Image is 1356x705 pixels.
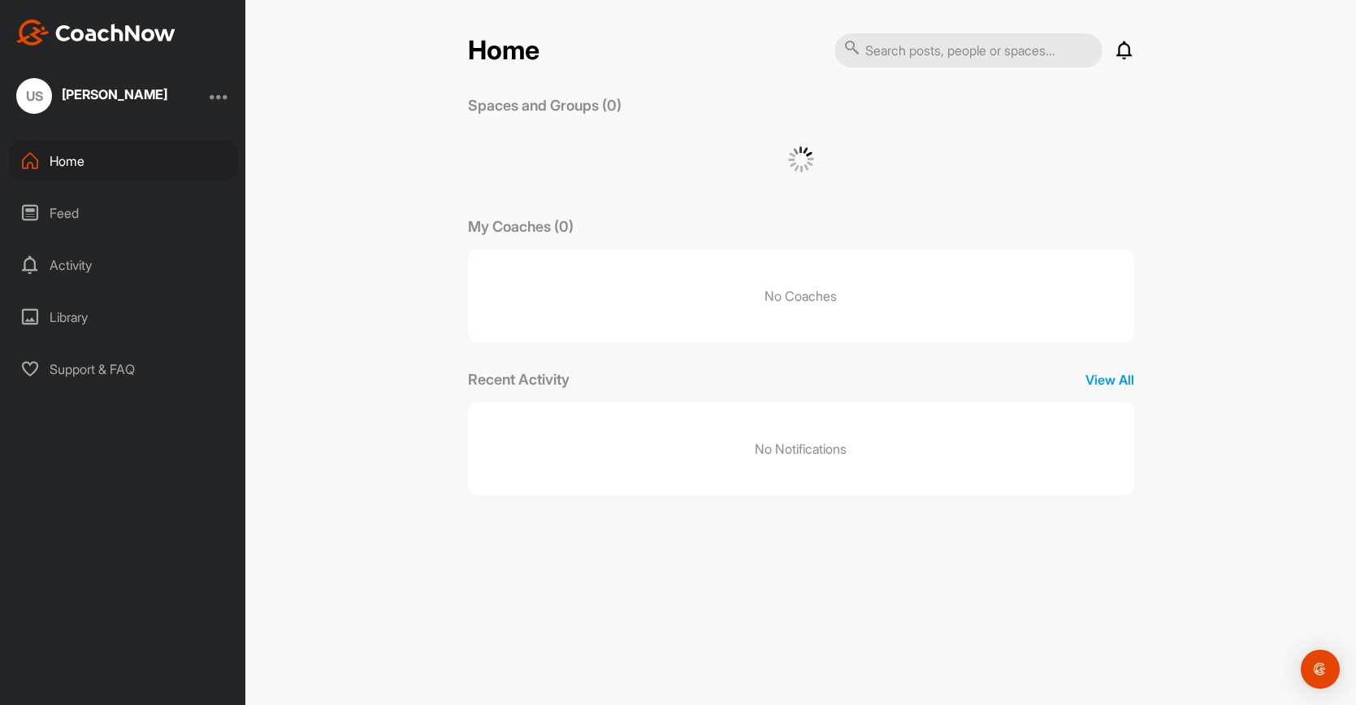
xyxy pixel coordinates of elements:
[468,35,539,67] h2: Home
[1085,370,1134,389] p: View All
[834,33,1103,67] input: Search posts, people or spaces...
[62,88,167,101] div: [PERSON_NAME]
[9,141,238,181] div: Home
[468,94,622,116] p: Spaces and Groups (0)
[788,146,814,172] img: G6gVgL6ErOh57ABN0eRmCEwV0I4iEi4d8EwaPGI0tHgoAbU4EAHFLEQAh+QQFCgALACwIAA4AGAASAAAEbHDJSesaOCdk+8xg...
[468,368,570,390] p: Recent Activity
[755,439,847,459] p: No Notifications
[16,20,175,46] img: CoachNow
[468,250,1134,342] p: No Coaches
[9,297,238,337] div: Library
[9,245,238,285] div: Activity
[1301,650,1340,689] div: Open Intercom Messenger
[468,215,574,237] p: My Coaches (0)
[9,349,238,389] div: Support & FAQ
[9,193,238,233] div: Feed
[16,78,52,114] div: US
